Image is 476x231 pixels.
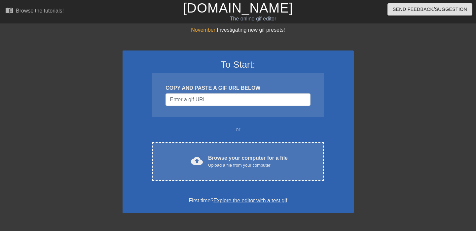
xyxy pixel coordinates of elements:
[213,198,287,203] a: Explore the editor with a test gif
[5,6,64,16] a: Browse the tutorials!
[5,6,13,14] span: menu_book
[208,162,288,169] div: Upload a file from your computer
[16,8,64,14] div: Browse the tutorials!
[131,197,345,205] div: First time?
[208,154,288,169] div: Browse your computer for a file
[140,126,337,134] div: or
[162,15,344,23] div: The online gif editor
[165,84,310,92] div: COPY AND PASTE A GIF URL BELOW
[191,155,203,167] span: cloud_upload
[393,5,467,14] span: Send Feedback/Suggestion
[165,93,310,106] input: Username
[191,27,217,33] span: November:
[123,26,354,34] div: Investigating new gif presets!
[387,3,472,16] button: Send Feedback/Suggestion
[131,59,345,70] h3: To Start:
[183,1,293,15] a: [DOMAIN_NAME]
